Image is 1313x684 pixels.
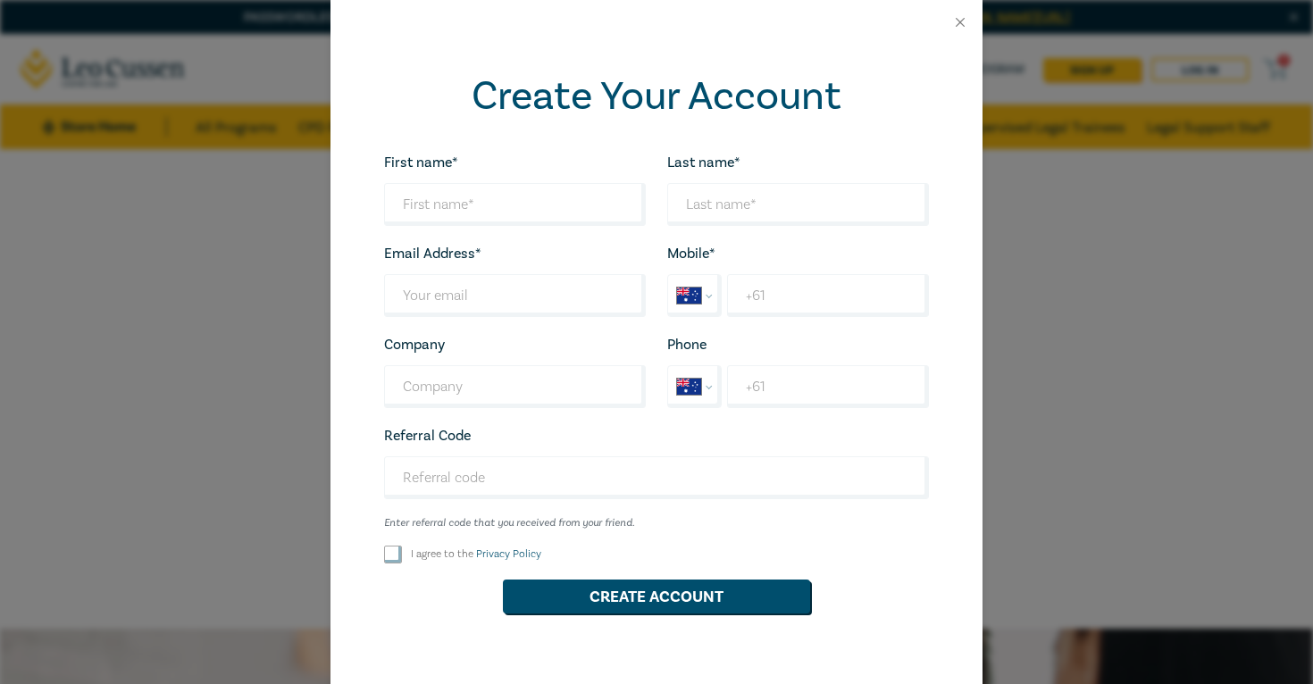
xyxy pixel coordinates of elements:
input: First name* [384,183,646,226]
label: Company [384,337,445,353]
input: Your email [384,274,646,317]
input: Last name* [667,183,929,226]
label: Mobile* [667,246,715,262]
label: I agree to the [411,546,541,562]
label: Email Address* [384,246,481,262]
h2: Create Your Account [384,73,929,120]
button: Close [952,14,968,30]
label: First name* [384,154,458,171]
label: Referral Code [384,428,471,444]
input: Company [384,365,646,408]
button: Create Account [503,580,810,613]
small: Enter referral code that you received from your friend. [384,517,929,530]
input: Enter phone number [727,365,929,408]
label: Last name* [667,154,740,171]
input: Enter Mobile number [727,274,929,317]
input: Referral code [384,456,929,499]
a: Privacy Policy [476,547,541,561]
label: Phone [667,337,707,353]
